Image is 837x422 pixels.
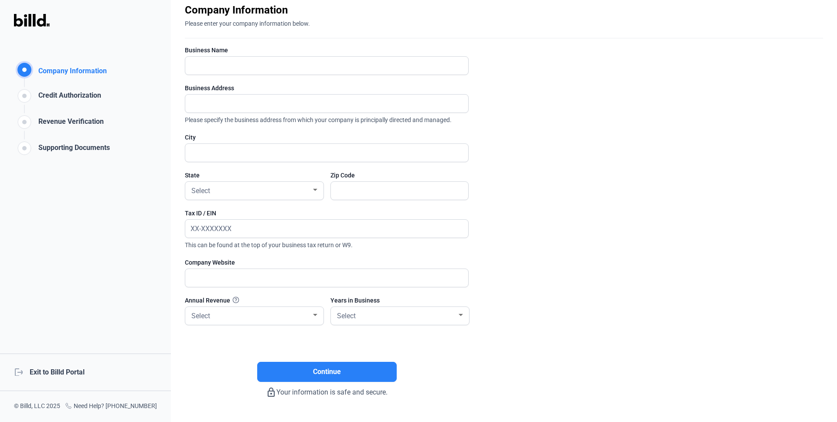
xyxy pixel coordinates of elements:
[330,171,469,180] div: Zip Code
[185,296,323,305] div: Annual Revenue
[185,238,469,249] span: This can be found at the top of your business tax return or W9.
[65,402,157,412] div: Need Help? [PHONE_NUMBER]
[330,296,469,305] div: Years in Business
[35,143,110,157] div: Supporting Documents
[337,312,356,320] span: Select
[35,90,101,105] div: Credit Authorization
[185,171,323,180] div: State
[185,3,823,17] div: Company Information
[35,66,107,78] div: Company Information
[185,17,823,28] div: Please enter your company information below.
[191,187,210,195] span: Select
[313,367,341,377] span: Continue
[35,116,104,131] div: Revenue Verification
[185,220,459,238] input: XX-XXXXXXX
[185,382,469,398] div: Your information is safe and secure.
[266,387,276,398] mat-icon: lock_outline
[185,46,469,54] div: Business Name
[14,367,23,376] mat-icon: logout
[185,258,469,267] div: Company Website
[191,312,210,320] span: Select
[185,113,469,124] span: Please specify the business address from which your company is principally directed and managed.
[257,362,397,382] button: Continue
[185,133,469,142] div: City
[14,402,60,412] div: © Billd, LLC 2025
[185,209,469,218] div: Tax ID / EIN
[14,14,50,27] img: Billd Logo
[185,84,469,92] div: Business Address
